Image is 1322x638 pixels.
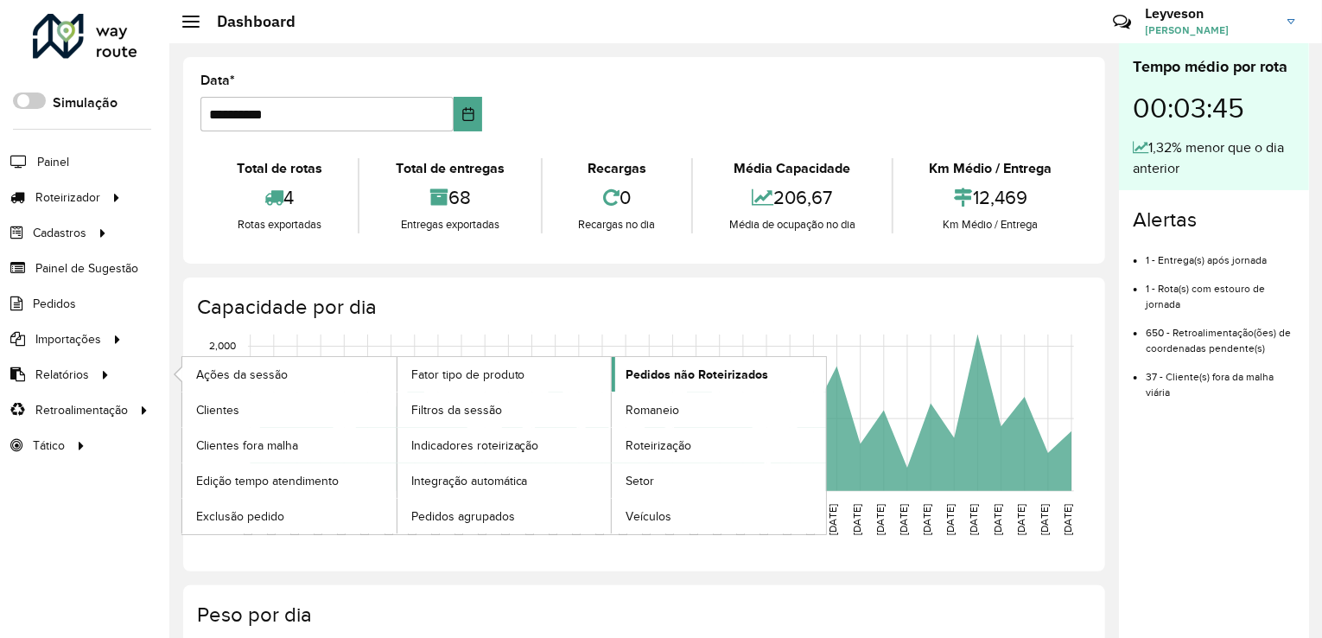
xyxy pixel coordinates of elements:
text: [DATE] [1062,504,1073,535]
span: Indicadores roteirização [411,437,539,455]
text: [DATE] [898,504,909,535]
h3: Leyveson [1145,5,1274,22]
text: [DATE] [452,504,463,535]
div: 0 [547,179,687,216]
div: Km Médio / Entrega [898,158,1084,179]
div: 00:03:45 [1133,79,1295,137]
text: [DATE] [1015,504,1026,535]
text: [DATE] [241,504,252,535]
text: [DATE] [359,504,370,535]
span: Clientes [196,401,239,419]
div: 1,32% menor que o dia anterior [1133,137,1295,179]
div: Recargas [547,158,687,179]
div: 4 [205,179,353,216]
text: [DATE] [382,504,393,535]
a: Edição tempo atendimento [182,463,397,498]
span: Pedidos agrupados [411,507,515,526]
li: 37 - Cliente(s) fora da malha viária [1146,356,1295,400]
li: 1 - Rota(s) com estouro de jornada [1146,268,1295,312]
a: Pedidos agrupados [397,499,612,533]
a: Fator tipo de produto [397,357,612,392]
text: [DATE] [523,504,534,535]
a: Contato Rápido [1103,3,1141,41]
text: [DATE] [288,504,299,535]
h4: Capacidade por dia [197,295,1088,320]
text: [DATE] [499,504,510,535]
text: [DATE] [804,504,816,535]
div: Média de ocupação no dia [697,216,887,233]
text: [DATE] [969,504,980,535]
a: Exclusão pedido [182,499,397,533]
a: Clientes [182,392,397,427]
text: [DATE] [944,504,956,535]
li: 650 - Retroalimentação(ões) de coordenadas pendente(s) [1146,312,1295,356]
a: Clientes fora malha [182,428,397,463]
text: [DATE] [734,504,745,535]
a: Veículos [612,499,826,533]
a: Pedidos não Roteirizados [612,357,826,392]
span: Roteirizador [35,188,100,207]
label: Data [200,70,235,91]
span: Painel de Sugestão [35,259,138,278]
text: 2,000 [209,341,236,352]
div: 206,67 [697,179,887,216]
text: [DATE] [264,504,276,535]
text: [DATE] [616,504,627,535]
a: Roteirização [612,428,826,463]
span: Setor [626,472,654,490]
text: [DATE] [687,504,698,535]
li: 1 - Entrega(s) após jornada [1146,239,1295,268]
span: [PERSON_NAME] [1145,22,1274,38]
span: Exclusão pedido [196,507,284,526]
h4: Peso por dia [197,603,1088,628]
span: Importações [35,330,101,348]
span: Pedidos não Roteirizados [626,366,768,384]
div: Tempo médio por rota [1133,55,1295,79]
div: Total de rotas [205,158,353,179]
a: Filtros da sessão [397,392,612,427]
a: Integração automática [397,463,612,498]
h2: Dashboard [200,12,296,31]
text: [DATE] [664,504,675,535]
a: Indicadores roteirização [397,428,612,463]
span: Retroalimentação [35,401,128,419]
text: [DATE] [334,504,346,535]
div: Total de entregas [364,158,536,179]
button: Choose Date [454,97,483,131]
div: Média Capacidade [697,158,887,179]
span: Ações da sessão [196,366,288,384]
a: Ações da sessão [182,357,397,392]
span: Cadastros [33,224,86,242]
h4: Alertas [1133,207,1295,233]
a: Romaneio [612,392,826,427]
label: Simulação [53,93,118,113]
text: [DATE] [311,504,322,535]
span: Integração automática [411,472,528,490]
text: [DATE] [429,504,440,535]
text: [DATE] [828,504,839,535]
div: 68 [364,179,536,216]
text: [DATE] [569,504,581,535]
text: [DATE] [757,504,768,535]
text: [DATE] [851,504,862,535]
span: Pedidos [33,295,76,313]
span: Edição tempo atendimento [196,472,339,490]
div: Entregas exportadas [364,216,536,233]
span: Roteirização [626,437,691,455]
span: Relatórios [35,366,89,384]
text: [DATE] [405,504,416,535]
span: Fator tipo de produto [411,366,525,384]
div: Km Médio / Entrega [898,216,1084,233]
span: Romaneio [626,401,679,419]
text: [DATE] [710,504,721,535]
text: [DATE] [593,504,604,535]
a: Setor [612,463,826,498]
span: Veículos [626,507,671,526]
div: Rotas exportadas [205,216,353,233]
text: [DATE] [874,504,886,535]
text: [DATE] [639,504,651,535]
text: [DATE] [475,504,486,535]
div: Críticas? Dúvidas? Elogios? Sugestões? Entre em contato conosco! [906,5,1087,52]
text: [DATE] [1039,504,1050,535]
div: 12,469 [898,179,1084,216]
